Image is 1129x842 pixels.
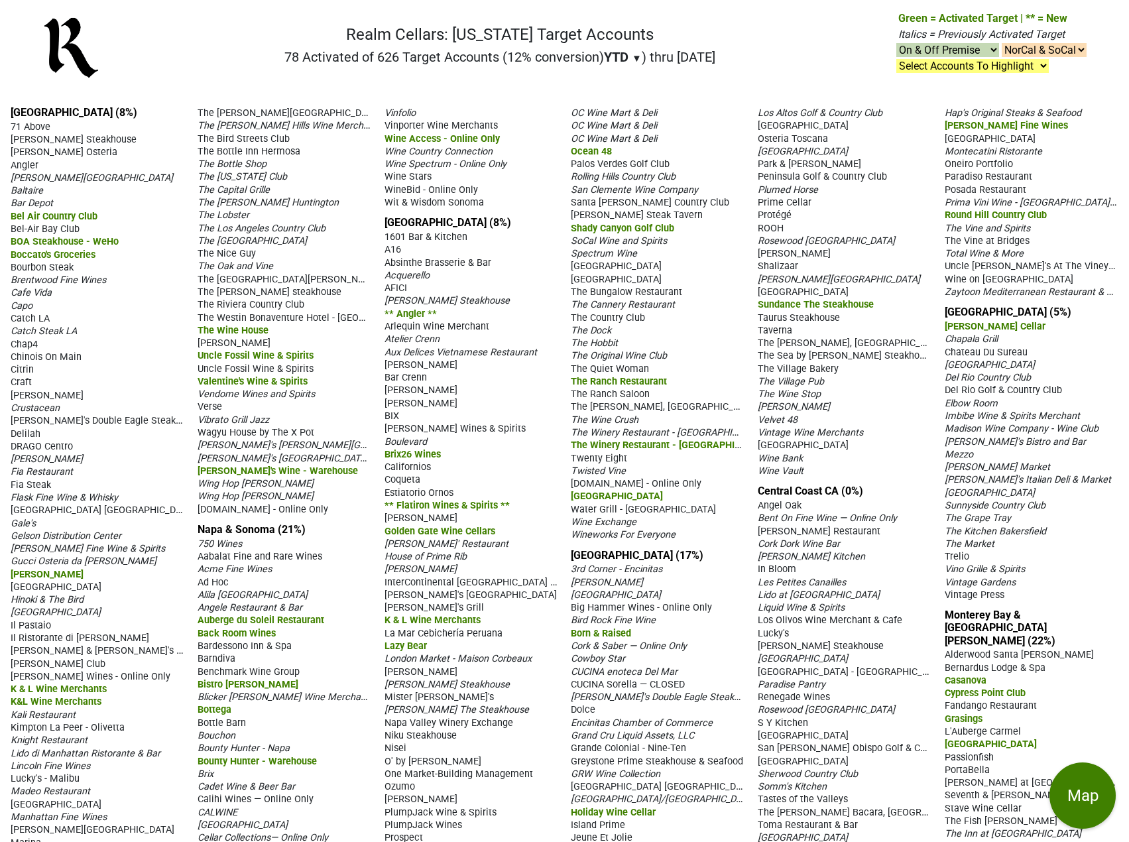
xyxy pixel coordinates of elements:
[11,632,149,644] span: Il Ristorante di [PERSON_NAME]
[385,133,500,145] span: Wine Access - Online Only
[11,607,101,618] span: [GEOGRAPHIC_DATA]
[758,197,811,208] span: Prime Cellar
[758,665,947,678] span: [GEOGRAPHIC_DATA] - [GEOGRAPHIC_DATA]
[385,602,484,613] span: [PERSON_NAME]'s Grill
[945,526,1046,537] span: The Kitchen Bakersfield
[758,465,803,477] span: Wine Vault
[571,107,657,119] span: OC Wine Mart & Deli
[758,184,818,196] span: Plumed Horse
[385,216,511,229] a: [GEOGRAPHIC_DATA] (8%)
[945,577,1016,588] span: Vintage Gardens
[945,321,1045,332] span: [PERSON_NAME] Cellar
[385,564,457,575] span: [PERSON_NAME]
[198,325,268,336] span: The Wine House
[758,679,825,690] span: Paradise Pantry
[198,504,328,515] span: [DOMAIN_NAME] - Online Only
[198,551,322,562] span: Aabalat Fine and Rare Wines
[571,400,758,412] span: The [PERSON_NAME], [GEOGRAPHIC_DATA]
[758,602,845,613] span: Liquid Wine & Spirits
[11,172,173,184] span: [PERSON_NAME][GEOGRAPHIC_DATA]
[385,398,457,409] span: [PERSON_NAME]
[945,675,986,686] span: Casanova
[945,107,1081,119] span: Hap's Original Steaks & Seafood
[198,235,307,247] span: The [GEOGRAPHIC_DATA]
[945,564,1025,575] span: Vino Grille & Spirits
[385,717,513,729] span: Napa Valley Winery Exchange
[758,628,789,639] span: Lucky's
[571,350,667,361] span: The Original Wine Club
[11,377,32,388] span: Craft
[11,402,60,414] span: Crustacean
[758,171,887,182] span: Peninsula Golf & Country Club
[945,223,1030,234] span: The Vine and Spirits
[571,286,682,298] span: The Bungalow Restaurant
[198,337,270,349] span: [PERSON_NAME]
[571,325,611,336] span: The Dock
[11,479,51,491] span: Fia Steak
[571,465,626,477] span: Twisted Vine
[198,589,308,601] span: Alila [GEOGRAPHIC_DATA]
[385,551,467,562] span: House of Prime Rib
[571,146,612,157] span: Ocean 48
[604,49,628,65] span: YTD
[11,364,34,375] span: Citrin
[571,516,636,528] span: Wine Exchange
[198,615,324,626] span: Auberge du Soleil Restaurant
[571,704,595,715] span: Dolce
[571,666,678,678] span: CUCINA enoteca Del Mar
[198,438,441,451] span: [PERSON_NAME]'s [PERSON_NAME][GEOGRAPHIC_DATA]
[385,449,441,460] span: Brix26 Wines
[385,461,431,473] span: Californios
[385,107,416,119] span: Vinfolio
[758,640,884,652] span: [PERSON_NAME] Steakhouse
[11,390,84,401] span: [PERSON_NAME]
[198,491,314,502] span: Wing Hop [PERSON_NAME]
[198,363,314,375] span: Uncle Fossil Wine & Spirits
[758,376,824,387] span: The Village Pub
[571,640,687,652] span: Cork & Saber — Online Only
[385,704,529,715] span: [PERSON_NAME] The Steakhouse
[758,133,828,145] span: Osteria Toscana
[898,28,1065,40] span: Italics = Previously Activated Target
[385,385,457,396] span: [PERSON_NAME]
[571,184,698,196] span: San Clemente Wine Company
[385,526,495,537] span: Golden Gate Wine Cellars
[758,730,849,741] span: [GEOGRAPHIC_DATA]
[284,25,715,44] h1: Realm Cellars: [US_STATE] Target Accounts
[11,569,84,580] span: [PERSON_NAME]
[385,197,484,208] span: Wit & Wisdom Sonoma
[571,529,676,540] span: Wineworks For Everyone
[198,666,300,678] span: Benchmark Wine Group
[945,372,1031,383] span: Del Rio Country Club
[571,376,667,387] span: The Ranch Restaurant
[945,512,1011,524] span: The Grape Tray
[571,261,662,272] span: [GEOGRAPHIC_DATA]
[198,299,304,310] span: The Riviera Country Club
[758,589,880,601] span: Lido at [GEOGRAPHIC_DATA]
[385,487,453,499] span: Estiatorio Ornos
[571,653,625,664] span: Cowboy Star
[758,389,821,400] span: The Wine Stop
[945,500,1045,511] span: Sunnyside Country Club
[571,679,685,690] span: CUCINA Sorella — CLOSED
[571,628,631,639] span: Born & Raised
[758,453,803,464] span: Wine Bank
[198,197,339,208] span: The [PERSON_NAME] Huntington
[945,347,1028,358] span: Chateau Du Sureau
[11,236,119,247] span: BOA Steakhouse - WeHo
[11,492,118,503] span: Flask Fine Wine & Whisky
[198,704,231,715] span: Bottega
[11,211,97,222] span: Bel Air Country Club
[758,717,808,729] span: S Y Kitchen
[11,147,117,158] span: [PERSON_NAME] Osteria
[945,146,1042,157] span: Montecatini Ristorante
[945,398,998,409] span: Elbow Room
[758,538,840,550] span: Cork Dork Wine Bar
[385,512,457,524] span: [PERSON_NAME]
[945,551,969,562] span: Trelio
[11,671,170,682] span: [PERSON_NAME] Wines - Online Only
[898,12,1067,25] span: Green = Activated Target | ** = New
[198,465,358,477] span: [PERSON_NAME]'s Wine - Warehouse
[198,427,314,438] span: Wagyu House by The X Pot
[758,414,798,426] span: Velvet 48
